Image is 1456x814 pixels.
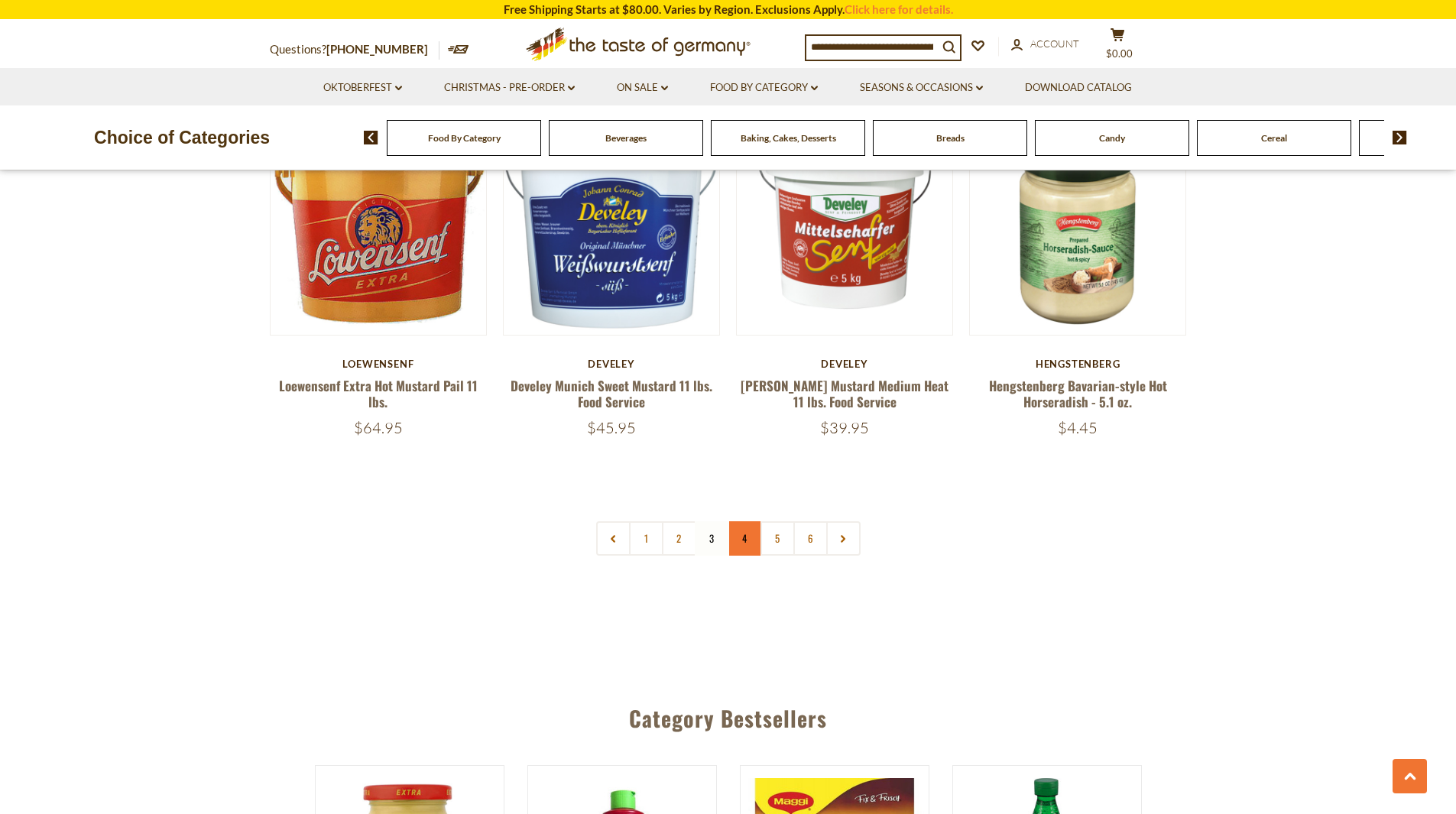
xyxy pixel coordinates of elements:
[629,521,663,556] a: 1
[504,118,720,335] img: Develey Munich Sweet Mustard 11 lbs. Food Service
[736,358,954,370] div: Develey
[845,2,953,16] a: Click here for details.
[662,521,696,556] a: 2
[1393,131,1407,144] img: next arrow
[728,521,762,556] a: 4
[989,376,1167,411] a: Hengstenberg Bavarian-style Hot Horseradish - 5.1 oz.
[970,118,1186,335] img: Hengstenberg Bavarian-style Hot Horseradish - 5.1 oz.
[605,132,647,144] a: Beverages
[326,42,428,56] a: [PHONE_NUMBER]
[741,376,949,411] a: [PERSON_NAME] Mustard Medium Heat 11 lbs. Food Service
[503,358,721,370] div: Develey
[1099,132,1125,144] a: Candy
[1025,79,1132,96] a: Download Catalog
[741,132,836,144] a: Baking, Cakes, Desserts
[270,358,488,370] div: Loewensenf
[1030,37,1079,50] span: Account
[820,418,869,437] span: $39.95
[1011,36,1079,53] a: Account
[197,683,1260,746] div: Category Bestsellers
[444,79,575,96] a: Christmas - PRE-ORDER
[710,79,818,96] a: Food By Category
[936,132,965,144] a: Breads
[428,132,501,144] a: Food By Category
[760,521,795,556] a: 5
[793,521,828,556] a: 6
[323,79,402,96] a: Oktoberfest
[511,376,712,411] a: Develey Munich Sweet Mustard 11 lbs. Food Service
[1261,132,1287,144] a: Cereal
[271,118,487,335] img: Loewensenf Extra Hot Mustard Pail 11 lbs.
[1095,28,1141,66] button: $0.00
[364,131,378,144] img: previous arrow
[279,376,478,411] a: Loewensenf Extra Hot Mustard Pail 11 lbs.
[617,79,668,96] a: On Sale
[270,40,439,60] p: Questions?
[1058,418,1098,437] span: $4.45
[354,418,403,437] span: $64.95
[860,79,983,96] a: Seasons & Occasions
[587,418,636,437] span: $45.95
[737,118,953,335] img: Develey Duesseldorf Mustard Medium Heat 11 lbs. Food Service
[969,358,1187,370] div: Hengstenberg
[1106,47,1133,60] span: $0.00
